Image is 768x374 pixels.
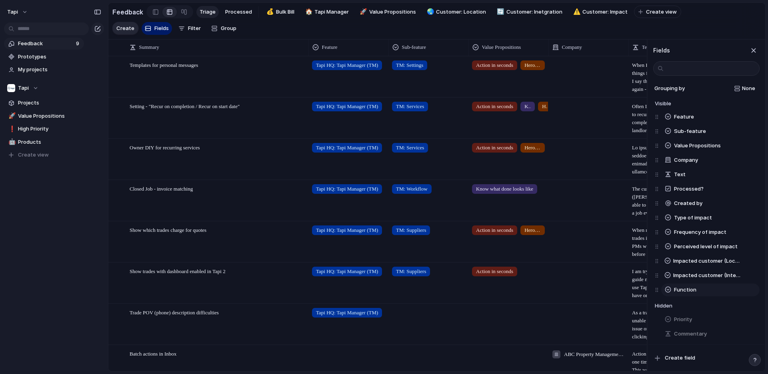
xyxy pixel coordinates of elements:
[422,6,490,18] div: 🌏Customer: Location
[18,40,74,48] span: Feedback
[396,185,428,193] span: TM: Workflow
[4,82,84,94] button: Tapi
[4,136,84,148] a: 🤖Products
[655,110,760,124] div: Feature
[314,8,349,16] span: Tapi Manager
[652,82,760,95] button: Grouping byNone
[655,124,760,139] div: Sub-feature
[4,123,84,135] div: ❗High Priority
[396,103,424,111] span: TM: Services
[661,269,760,282] button: Impacted customer (Integration)
[301,6,352,18] div: 🏠Tapi Manager
[276,8,294,16] span: Bulk Bill
[655,211,760,225] div: Type of impact
[524,61,541,69] span: Hero to your clients
[632,185,705,217] span: The customer ([PERSON_NAME]) wants to be able to attached an invoice against a job even if the jo...
[655,254,760,268] div: Impacted customer (Location)
[426,8,434,16] button: 🌏
[476,144,513,152] span: Action in seconds
[653,46,670,54] h3: Fields
[506,8,562,16] span: Customer: Inetgration
[360,7,365,16] div: 🚀
[4,149,84,161] button: Create view
[18,112,81,120] span: Value Propositions
[142,22,172,35] button: Fields
[569,6,631,18] a: ⚠️Customer: Impact
[130,145,200,151] span: Owner DIY for recurring services
[651,351,762,365] button: Create field
[674,286,696,294] span: Function
[661,328,760,340] button: Commentary
[112,22,138,34] button: Create
[661,139,760,152] button: Value Propositions
[396,144,424,152] span: TM: Services
[130,62,198,68] span: Templates for personal messages
[76,40,81,48] span: 9
[358,8,366,16] button: 🚀
[18,151,49,159] span: Create view
[661,211,760,224] button: Type of impact
[8,137,14,147] div: 🤖
[742,84,755,92] span: None
[130,103,240,109] span: Setting - "Recur on completion / Recur on start date"
[655,225,760,239] div: Frequency of impact
[322,43,338,51] span: Feature
[139,43,160,51] span: Summary
[130,227,206,233] span: Show which trades charge for quotes
[655,167,760,182] div: Text
[4,51,84,63] a: Prototypes
[225,8,252,16] span: Processed
[175,22,204,35] button: Filter
[524,226,541,234] span: Hero to your clients
[130,186,193,192] span: Closed Job - invoice matching
[674,316,692,324] span: Priority
[7,138,15,146] button: 🤖
[632,226,705,258] span: When requesting quotes from trades if a trade charges for quotes PMs would like to see/know this ...
[674,330,707,338] span: Commentary
[655,139,760,153] div: Value Propositions
[200,8,216,16] span: Triage
[316,226,378,234] span: Tapi HQ: Tapi Manager (TM)
[632,61,705,93] span: When I am requesting certain things from owners/tenants/trades I say the same thing over and over...
[661,154,760,167] button: Company
[562,43,582,51] span: Company
[316,185,378,193] span: Tapi HQ: Tapi Manager (TM)
[655,283,760,297] div: Function
[18,84,29,92] span: Tapi
[674,199,702,207] span: Created by
[4,97,84,109] a: Projects
[632,144,705,176] span: Lo ipsu dolorsita conse adi e seddoe te incidi utl etdol magn al enimadmi venia qui nos exe ullam...
[262,6,298,18] div: 💰Bulk Bill
[665,354,695,362] span: Create field
[655,100,760,108] h4: Visible
[655,182,760,196] div: Processed?
[572,8,580,16] button: ⚠️
[207,22,240,35] button: Group
[674,156,698,164] span: Company
[524,103,531,111] span: Know what done looks like
[674,344,702,352] span: Created at
[396,226,426,234] span: TM: Suppliers
[496,8,504,16] button: 🔄
[661,342,760,355] button: Created at
[4,64,84,76] a: My projects
[355,6,419,18] a: 🚀Value Propositions
[396,267,426,275] span: TM: Suppliers
[116,24,134,32] span: Create
[130,310,219,316] span: Trade POV (phone) description difficulties
[476,267,513,275] span: Action in seconds
[674,171,686,179] span: Text
[655,239,760,254] div: Perceived level of impact
[154,24,169,32] span: Fields
[266,7,272,16] div: 💰
[661,111,760,123] button: Feature
[316,144,378,152] span: Tapi HQ: Tapi Manager (TM)
[632,103,705,135] span: Often I don't want the next service to recur until the last one has been completed. As otherwise ...
[316,61,378,69] span: Tapi HQ: Tapi Manager (TM)
[661,255,760,267] button: Impacted customer (Location)
[112,7,143,17] h2: Feedback
[316,309,378,317] span: Tapi HQ: Tapi Manager (TM)
[564,350,625,358] span: ABC Property Management - Beeka
[18,125,81,133] span: High Priority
